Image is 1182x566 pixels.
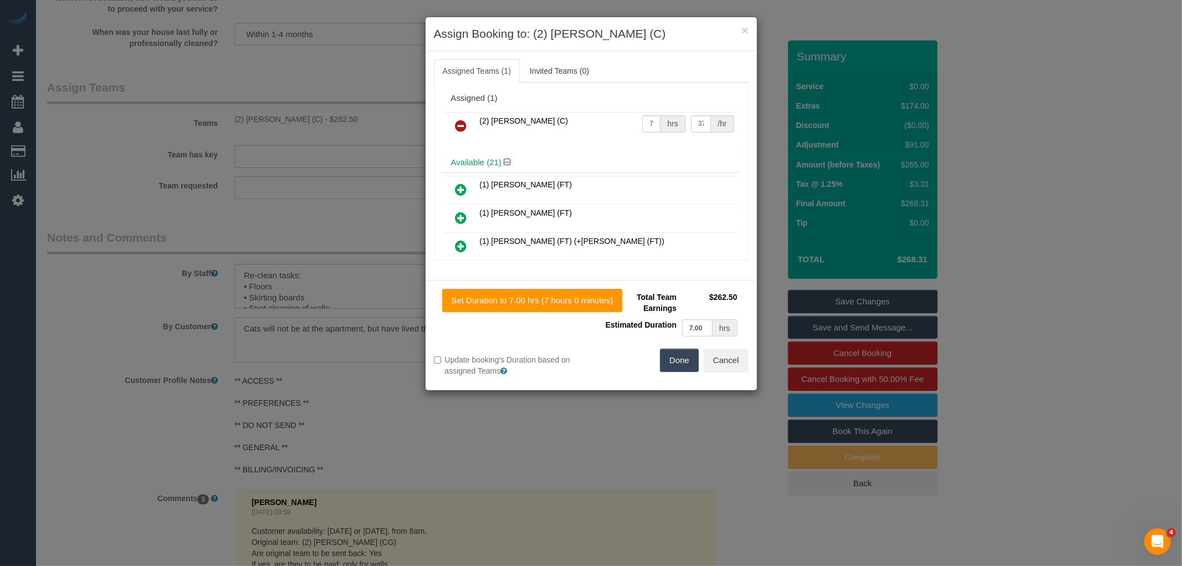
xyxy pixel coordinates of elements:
span: (1) [PERSON_NAME] (FT) [480,180,572,189]
span: (1) [PERSON_NAME] (FT) [480,208,572,217]
div: hrs [713,319,737,336]
h3: Assign Booking to: (2) [PERSON_NAME] (C) [434,26,749,42]
button: × [741,24,748,36]
span: Estimated Duration [606,320,677,329]
iframe: Intercom live chat [1144,528,1171,555]
button: Cancel [704,349,749,372]
input: Update booking's Duration based on assigned Teams [434,356,441,364]
div: /hr [711,115,734,132]
div: hrs [661,115,685,132]
button: Set Duration to 7.00 hrs (7 hours 0 minutes) [442,289,623,312]
td: Total Team Earnings [600,289,679,317]
button: Done [660,349,699,372]
td: $262.50 [679,289,740,317]
a: Assigned Teams (1) [434,59,520,83]
a: Invited Teams (0) [521,59,598,83]
div: Assigned (1) [451,94,731,103]
span: (2) [PERSON_NAME] (C) [480,116,568,125]
label: Update booking's Duration based on assigned Teams [434,354,583,376]
h4: Available (21) [451,158,731,167]
span: 4 [1167,528,1176,537]
span: (1) [PERSON_NAME] (FT) (+[PERSON_NAME] (FT)) [480,237,664,246]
